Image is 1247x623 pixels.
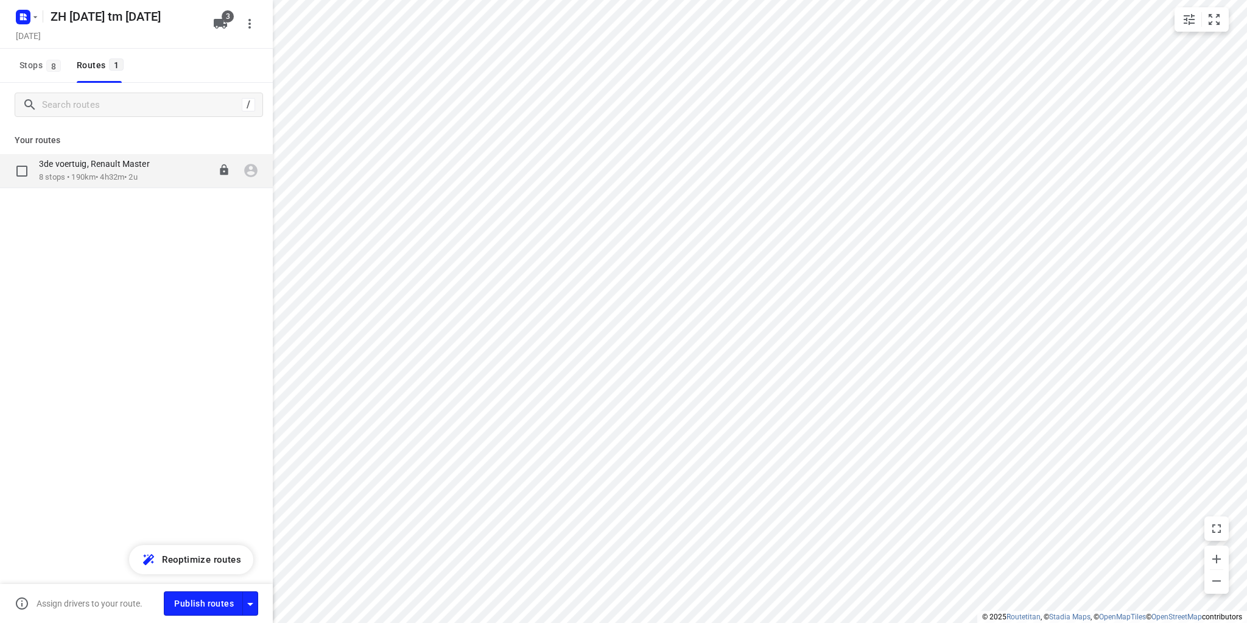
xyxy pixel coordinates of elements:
input: Search routes [42,96,242,114]
p: 8 stops • 190km • 4h32m • 2u [39,172,162,183]
a: OpenStreetMap [1151,613,1202,621]
button: More [237,12,262,36]
h5: Project date [11,29,46,43]
span: Select [10,159,34,183]
div: / [242,98,255,111]
span: 1 [109,58,124,71]
button: Fit zoom [1202,7,1226,32]
a: Routetitan [1006,613,1041,621]
li: © 2025 , © , © © contributors [982,613,1242,621]
p: Assign drivers to your route. [37,599,142,608]
span: Publish routes [174,596,234,611]
div: small contained button group [1175,7,1229,32]
button: Publish routes [164,591,243,615]
span: Reoptimize routes [162,552,241,568]
a: OpenMapTiles [1099,613,1146,621]
a: Stadia Maps [1049,613,1091,621]
h5: Rename [46,7,203,26]
span: 3 [222,10,234,23]
button: Reoptimize routes [129,545,253,574]
span: Stops [19,58,65,73]
button: 3 [208,12,233,36]
p: 3de voertuig, Renault Master [39,158,157,169]
span: 8 [46,60,61,72]
span: Assign driver [239,158,263,183]
button: Map settings [1177,7,1201,32]
div: Driver app settings [243,596,258,611]
div: Routes [77,58,127,73]
p: Your routes [15,134,258,147]
button: Lock route [218,164,230,178]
